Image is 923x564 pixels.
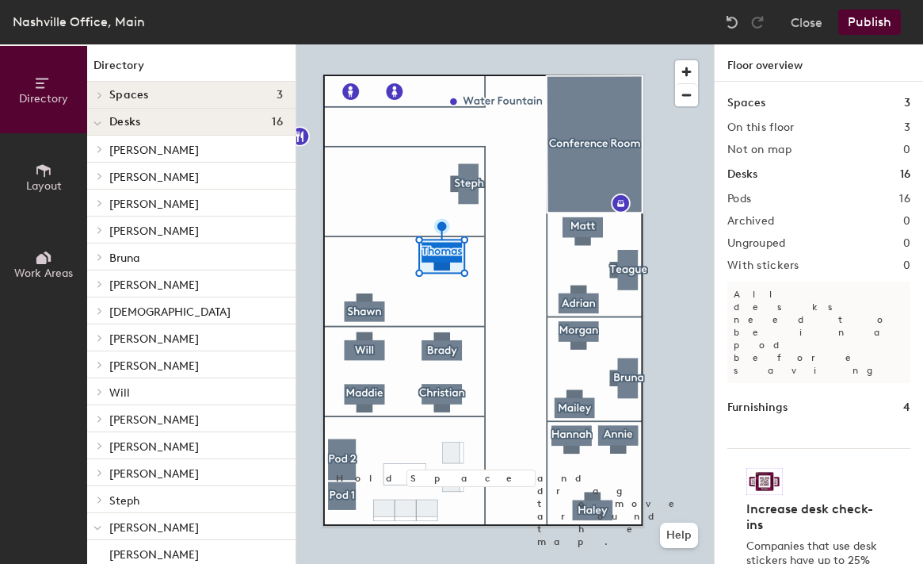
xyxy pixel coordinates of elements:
[109,171,199,184] span: [PERSON_NAME]
[109,440,199,454] span: [PERSON_NAME]
[109,198,199,211] span: [PERSON_NAME]
[109,116,140,129] span: Desks
[727,144,791,156] h2: Not on map
[109,521,199,535] span: [PERSON_NAME]
[727,121,795,134] h2: On this floor
[727,399,788,416] h1: Furnishings
[109,359,199,373] span: [PERSON_NAME]
[727,259,799,272] h2: With stickers
[727,193,751,205] h2: Pods
[109,278,199,292] span: [PERSON_NAME]
[727,166,757,183] h1: Desks
[87,57,296,82] h1: Directory
[904,121,910,134] h2: 3
[724,14,740,30] img: Undo
[746,468,783,495] img: Sticker logo
[903,259,910,272] h2: 0
[14,267,73,280] span: Work Areas
[900,166,910,183] h1: 16
[272,116,283,129] span: 16
[727,237,786,250] h2: Ungrouped
[26,179,62,193] span: Layout
[903,237,910,250] h2: 0
[109,467,199,481] span: [PERSON_NAME]
[109,386,130,400] span: Will
[19,92,68,106] span: Directory
[903,399,910,416] h1: 4
[899,193,910,205] h2: 16
[903,144,910,156] h2: 0
[903,215,910,228] h2: 0
[109,144,199,157] span: [PERSON_NAME]
[13,12,145,32] div: Nashville Office, Main
[746,501,882,533] h4: Increase desk check-ins
[109,305,231,319] span: [DEMOGRAPHIC_DATA]
[109,89,149,102] span: Spaces
[727,215,774,228] h2: Archived
[109,543,199,562] p: [PERSON_NAME]
[109,224,199,238] span: [PERSON_NAME]
[791,10,822,35] button: Close
[109,251,139,265] span: Bruna
[109,494,139,508] span: Steph
[109,332,199,346] span: [PERSON_NAME]
[749,14,765,30] img: Redo
[277,89,283,102] span: 3
[715,44,923,82] h1: Floor overview
[109,413,199,427] span: [PERSON_NAME]
[727,282,910,383] p: All desks need to be in a pod before saving
[838,10,901,35] button: Publish
[904,94,910,112] h1: 3
[727,94,765,112] h1: Spaces
[660,523,698,548] button: Help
